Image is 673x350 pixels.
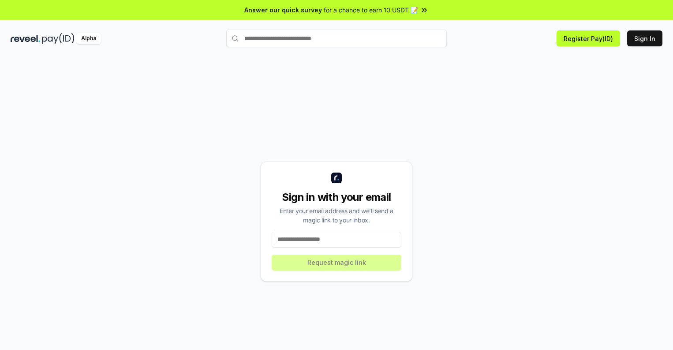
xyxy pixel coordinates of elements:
span: for a chance to earn 10 USDT 📝 [324,5,418,15]
img: pay_id [42,33,75,44]
button: Register Pay(ID) [557,30,620,46]
button: Sign In [627,30,662,46]
img: reveel_dark [11,33,40,44]
div: Sign in with your email [272,190,401,204]
div: Enter your email address and we’ll send a magic link to your inbox. [272,206,401,225]
img: logo_small [331,173,342,183]
div: Alpha [76,33,101,44]
span: Answer our quick survey [244,5,322,15]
